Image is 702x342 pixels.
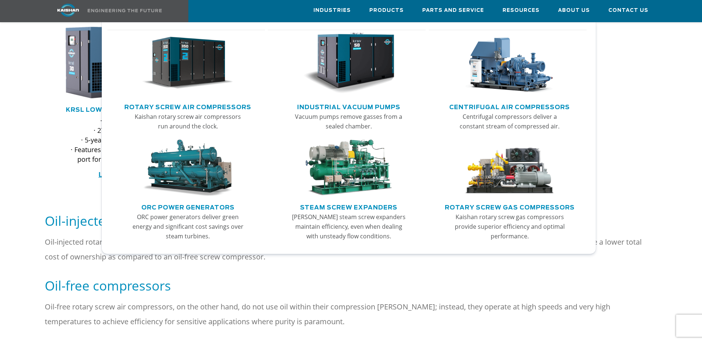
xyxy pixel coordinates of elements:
p: Vacuum pumps remove gasses from a sealed chamber. [291,112,406,131]
a: Industries [313,0,351,20]
img: kaishan logo [40,4,96,17]
a: ORC Power Generators [141,201,235,212]
h5: Oil-injected compressors [45,212,658,229]
span: Industries [313,6,351,15]
span: Products [369,6,404,15]
a: Contact Us [608,0,648,20]
img: Engineering the future [88,9,162,12]
img: thumb-Centrifugal-Air-Compressors [464,33,555,94]
div: krsl30 [52,25,184,100]
a: Resources [503,0,540,20]
a: Products [369,0,404,20]
span: Contact Us [608,6,648,15]
img: thumb-ORC-Power-Generators [142,140,233,197]
a: Rotary Screw Air Compressors [124,101,251,112]
span: Resources [503,6,540,15]
a: Learn more [98,170,137,179]
a: About Us [558,0,590,20]
p: Centrifugal compressors deliver a constant stream of compressed air. [452,112,567,131]
p: ORC power generators deliver green energy and significant cost savings over steam turbines. [130,212,246,241]
span: About Us [558,6,590,15]
a: Industrial Vacuum Pumps [297,101,400,112]
a: KRSL Low-Pressure Series [66,107,170,113]
a: Rotary Screw Gas Compressors [445,201,575,212]
a: Parts and Service [422,0,484,20]
img: thumb-Rotary-Screw-Air-Compressors [142,33,233,94]
h5: Oil-free compressors [45,277,658,294]
img: thumb-Industrial-Vacuum-Pumps [303,33,394,94]
p: Oil-free rotary screw air compressors, on the other hand, do not use oil within their compression... [45,299,658,329]
a: Centrifugal Air Compressors [449,101,570,112]
p: [PERSON_NAME] steam screw expanders maintain efficiency, even when dealing with unsteady flow con... [291,212,406,241]
p: Kaishan rotary screw gas compressors provide superior efficiency and optimal performance. [452,212,567,241]
span: Parts and Service [422,6,484,15]
a: Steam Screw Expanders [300,201,397,212]
p: Kaishan rotary screw air compressors run around the clock. [130,112,246,131]
img: thumb-Rotary-Screw-Gas-Compressors [464,140,555,197]
img: thumb-Steam-Screw-Expanders [303,140,394,197]
p: Oil-injected rotary screw compressors use oil for lubrication and cooling. As a result, oil-injec... [45,235,658,264]
p: · 30-200 HP · 271-2,050 CFM · 5-year airend warranty · Features a variable discharge port for con... [67,116,169,164]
